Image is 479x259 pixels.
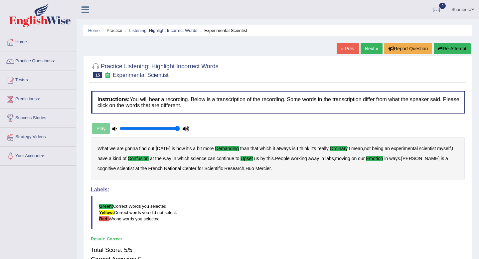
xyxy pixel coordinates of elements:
[128,156,149,161] b: confusion
[91,62,219,78] h2: Practice Listening: Highlight Incorrect Words
[245,166,254,171] b: Huo
[172,146,175,151] b: is
[197,146,202,151] b: bit
[389,156,400,161] b: ways
[117,166,134,171] b: scientist
[254,156,259,161] b: us
[163,156,171,161] b: way
[441,156,444,161] b: is
[266,156,274,161] b: this
[109,156,111,161] b: a
[99,210,114,215] b: Yellow:
[101,27,122,34] li: Practice
[434,43,471,54] button: Re-Attempt
[401,156,439,161] b: [PERSON_NAME]
[135,166,139,171] b: at
[173,156,176,161] b: in
[297,146,298,151] b: I
[250,146,258,151] b: that
[0,90,76,107] a: Predictions
[236,156,239,161] b: to
[91,187,465,193] h4: Labels:
[178,156,190,161] b: which
[148,166,163,171] b: French
[199,27,247,34] li: Experimental Scientist
[349,146,350,151] b: I
[203,146,214,151] b: more
[123,156,127,161] b: of
[372,146,383,151] b: being
[193,146,196,151] b: a
[224,166,244,171] b: Research
[156,146,170,151] b: [DATE]
[198,166,203,171] b: for
[0,147,76,163] a: Your Account
[291,156,307,161] b: working
[273,146,275,151] b: it
[308,156,319,161] b: away
[364,146,371,151] b: not
[93,72,102,78] span: 15
[91,91,465,114] h4: You will hear a recording. Below is a transcription of the recording. Some words in the transcrip...
[384,43,432,54] button: Report Question
[88,28,100,33] a: Home
[276,146,291,151] b: aIways
[140,166,147,171] b: the
[99,216,109,221] b: Red:
[191,156,206,161] b: science
[260,156,265,161] b: by
[110,146,116,151] b: we
[391,146,418,151] b: experimental
[240,146,249,151] b: than
[275,156,290,161] b: People
[419,146,436,151] b: scientist
[164,166,181,171] b: National
[182,166,196,171] b: Center
[0,109,76,126] a: Success Stories
[91,236,465,242] div: Result:
[208,156,216,161] b: can
[97,146,108,151] b: What
[217,156,234,161] b: continue
[91,196,465,229] blockquote: Correct Words you selected. Correct words you did not select. Wrong words you selected.
[351,146,363,151] b: mean
[97,166,116,171] b: cognitive
[125,146,138,151] b: gonna
[139,146,147,151] b: find
[97,97,130,102] b: Instructions:
[311,146,316,151] b: it's
[366,156,383,161] b: emotion
[325,156,334,161] b: labs
[148,146,154,151] b: out
[104,72,111,79] small: Exam occurring question
[91,137,465,180] div: , . . , , . , . , .
[0,33,76,50] a: Home
[292,146,295,151] b: is
[0,128,76,144] a: Strategy Videos
[129,28,197,33] a: Listening: Highlight Incorrect Words
[317,146,328,151] b: really
[97,156,107,161] b: have
[215,146,239,151] b: demanding
[176,146,185,151] b: how
[117,146,123,151] b: are
[437,146,450,151] b: myself
[155,156,162,161] b: the
[452,146,453,151] b: I
[361,43,383,54] a: Next »
[113,156,121,161] b: kind
[445,156,448,161] b: a
[0,71,76,88] a: Tests
[255,166,271,171] b: Mercier
[186,146,192,151] b: it's
[335,156,350,161] b: moving
[0,52,76,69] a: Practice Questions
[385,146,390,151] b: an
[439,3,446,9] span: 0
[358,156,365,161] b: our
[150,156,154,161] b: at
[337,43,359,54] a: « Prev
[299,146,309,151] b: think
[259,146,271,151] b: which
[330,146,348,151] b: ordinary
